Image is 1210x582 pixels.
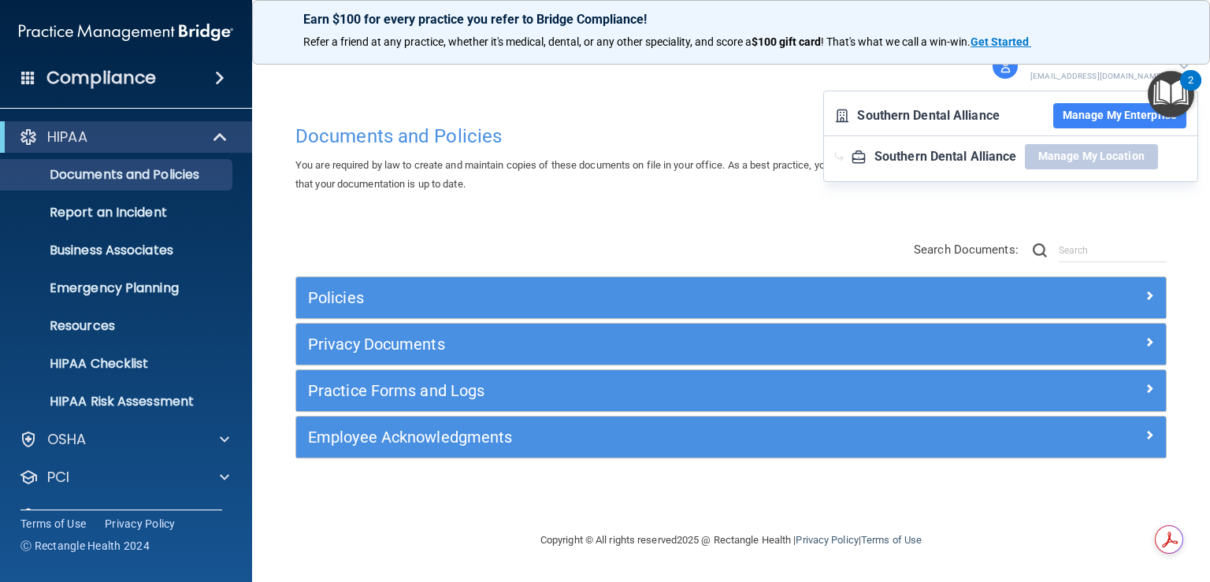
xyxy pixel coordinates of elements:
[295,126,1167,146] h4: Documents and Policies
[835,109,849,123] img: amazing-enterprise-health.089df2fa.svg
[47,506,196,525] p: OfficeSafe University
[993,54,1018,79] img: avatar.17b06cb7.svg
[10,243,225,258] p: Business Associates
[46,67,156,89] h4: Compliance
[861,534,922,546] a: Terms of Use
[19,468,229,487] a: PCI
[10,356,225,372] p: HIPAA Checklist
[10,167,225,183] p: Documents and Policies
[874,145,1016,169] div: Southern Dental Alliance
[914,243,1019,257] span: Search Documents:
[303,12,1159,27] p: Earn $100 for every practice you refer to Bridge Compliance!
[105,516,176,532] a: Privacy Policy
[47,468,69,487] p: PCI
[852,150,866,164] img: blueGroup-health-company.1e86ebb9.svg
[19,17,233,48] img: PMB logo
[1148,71,1194,117] button: Open Resource Center, 2 new notifications
[308,424,1154,450] a: Employee Acknowledgments
[1053,103,1186,128] button: Manage My Enterprise
[1059,239,1167,262] input: Search
[308,332,1154,357] a: Privacy Documents
[19,430,229,449] a: OSHA
[10,280,225,296] p: Emergency Planning
[1179,64,1189,69] img: arrow-down.227dba2b.svg
[1033,243,1047,258] img: ic-search.3b580494.png
[19,506,229,525] a: OfficeSafe University
[971,35,1029,48] strong: Get Started
[1188,80,1193,101] div: 2
[10,394,225,410] p: HIPAA Risk Assessment
[971,35,1031,48] a: Get Started
[796,534,858,546] a: Privacy Policy
[308,428,937,446] h5: Employee Acknowledgments
[308,285,1154,310] a: Policies
[752,35,821,48] strong: $100 gift card
[47,128,87,146] p: HIPAA
[308,382,937,399] h5: Practice Forms and Logs
[444,515,1019,565] div: Copyright © All rights reserved 2025 @ Rectangle Health | |
[10,205,225,221] p: Report an Incident
[835,152,844,161] img: enterprise-navigation-arrow.12e1ea61.svg
[308,289,937,306] h5: Policies
[308,335,937,353] h5: Privacy Documents
[19,128,228,146] a: HIPAA
[47,430,87,449] p: OSHA
[10,318,225,334] p: Resources
[20,538,150,554] span: Ⓒ Rectangle Health 2024
[821,35,971,48] span: ! That's what we call a win-win.
[1025,144,1158,169] button: Manage My Location
[20,516,86,532] a: Terms of Use
[303,35,752,48] span: Refer a friend at any practice, whether it's medical, dental, or any other speciality, and score a
[857,104,999,128] div: Southern Dental Alliance
[1030,69,1164,83] p: [EMAIL_ADDRESS][DOMAIN_NAME]
[308,378,1154,403] a: Practice Forms and Logs
[295,159,1162,190] span: You are required by law to create and maintain copies of these documents on file in your office. ...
